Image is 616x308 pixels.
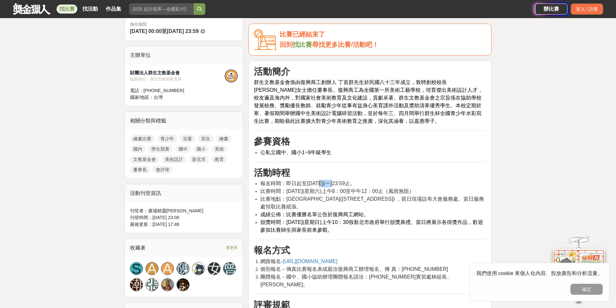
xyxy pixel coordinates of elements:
span: 個別報名－傳真比賽報名表或親洽復興商工辦理報名。傳 真：[PHONE_NUMBER] [260,266,448,272]
div: 相關分類與標籤 [125,112,243,130]
a: S [130,262,143,275]
span: 徵件期間 [130,22,147,27]
span: 台灣 [154,95,163,100]
div: 電話： [PHONE_NUMBER] [130,87,225,94]
a: 寫生 [198,135,213,143]
span: 網路報名- [260,259,283,264]
a: 美術設計 [162,155,186,163]
a: 曾 [223,262,236,275]
strong: 參賽資格 [254,136,290,146]
a: Avatar [177,278,189,291]
a: 董事長 [130,166,150,174]
span: 回到 [280,41,293,48]
a: 潮 [130,278,143,291]
span: 報名時間：即日起至[DATE](一)23:59止。 [260,181,355,186]
img: Icon [254,29,276,50]
span: 國家/地區： [130,95,154,100]
span: 成績公佈：比賽優勝名單公告於復興商工網站。 [260,212,369,217]
a: 找活動 [80,5,101,14]
a: 國小 [193,145,209,153]
span: 比賽時間：[DATE](星期六)上午8：00至中午12：00止（風雨無阻） [260,188,414,194]
span: 收藏者 [130,245,146,250]
a: 青少年 [157,135,177,143]
span: 比賽地點：[GEOGRAPHIC_DATA]([STREET_ADDRESS]) ，當日現場設有大會服務處。當日服務處領取比賽紙張。 [260,196,484,209]
a: Avatar [161,278,174,291]
a: 作品集 [103,5,124,14]
a: 兒童 [180,135,195,143]
a: 繪畫 [216,135,232,143]
strong: 活動簡介 [254,67,290,77]
a: 找比賽 [57,5,77,14]
img: Avatar [177,279,189,291]
a: 國中 [175,145,191,153]
a: 文教基金會 [130,155,159,163]
a: 新北市 [189,155,209,163]
a: 辦比賽 [535,4,567,15]
div: 刊登者： 廣場精靈[PERSON_NAME] [130,207,238,214]
span: 團體報名－國中、國小協助辦理團體報名請洽：[PHONE_NUMBER]實習處林組長、[PERSON_NAME]。 [260,274,452,287]
span: 尋找更多比賽/活動吧！ [312,41,379,48]
a: Avatar [192,262,205,275]
a: 國內 [130,145,146,153]
span: [DATE] 23:59 [167,28,199,34]
a: A [146,262,158,275]
span: 看更多 [226,244,238,251]
a: A [161,262,174,275]
strong: 報名方式 [254,245,290,255]
a: [URL][DOMAIN_NAME] [283,259,338,264]
a: 張 [146,278,158,291]
a: 教育 [211,155,227,163]
div: 最後更新： [DATE] 17:46 [130,221,238,228]
div: 活動刊登資訊 [125,184,243,202]
a: 陳 [177,262,189,275]
a: 繪畫比賽 [130,135,155,143]
img: Avatar [192,262,205,275]
a: 美術 [211,145,227,153]
span: 至 [162,28,167,34]
button: 確定 [570,284,603,295]
span: [DATE] 00:00 [130,28,162,34]
span: 我們使用 cookie 來個人化內容、投放廣告和分析流量。 [476,271,603,276]
div: 財團法人群生文教基金會 [130,69,225,76]
img: Avatar [161,279,174,291]
div: 主辦單位 [125,46,243,64]
div: 協辦/執行： 新北市政府教育局 [130,76,225,82]
span: 公私立國中、國小1~9年級學生 [260,150,331,155]
div: 刊登時間： [DATE] 23:00 [130,214,238,221]
a: 女 [208,262,221,275]
input: 2025 反詐視界—全國影片競賽 [129,3,194,15]
a: 找比賽 [293,41,312,48]
div: 比賽已經結束了 [280,29,486,40]
a: 會評审 [153,166,173,174]
span: 群生文教基金會係由復興商工創辦人 丁首群先生於民國八十三年成立，敦聘創校校長 [PERSON_NAME]女士擔任董事長。復興商工為全國第一所美術工藝學校，培育傑出美術設計人才，校友遍及海內外，對... [254,80,483,124]
img: d2146d9a-e6f6-4337-9592-8cefde37ba6b.png [553,249,605,292]
span: 頒獎時間：[DATE](星期日)上午10：30假新北市政府舉行頒獎典禮。當日將展示各得獎作品，歡迎參加比賽師生與家長前來參觀。 [260,219,483,233]
a: 學生競賽 [148,145,173,153]
strong: 活動時程 [254,168,290,178]
div: 登入 / 註冊 [571,4,603,15]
